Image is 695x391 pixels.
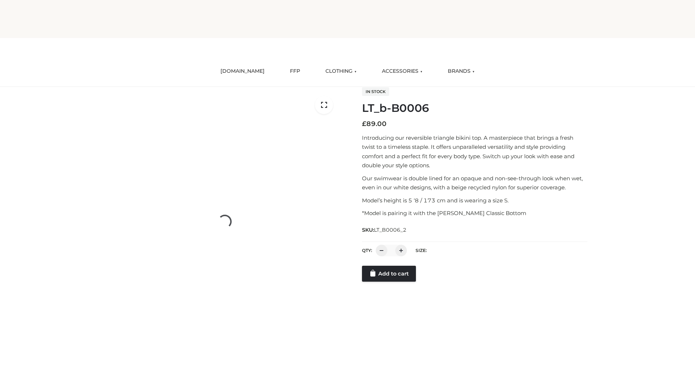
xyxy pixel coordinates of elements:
a: CLOTHING [320,63,362,79]
span: In stock [362,87,389,96]
p: Model’s height is 5 ‘8 / 173 cm and is wearing a size S. [362,196,587,205]
a: Add to cart [362,266,416,282]
label: QTY: [362,248,372,253]
p: *Model is pairing it with the [PERSON_NAME] Classic Bottom [362,209,587,218]
h1: LT_b-B0006 [362,102,587,115]
a: [DOMAIN_NAME] [215,63,270,79]
a: ACCESSORIES [376,63,428,79]
p: Our swimwear is double lined for an opaque and non-see-through look when wet, even in our white d... [362,174,587,192]
span: LT_B0006_2 [374,227,407,233]
span: SKU: [362,226,407,234]
a: FFP [285,63,306,79]
span: £ [362,120,366,128]
label: Size: [416,248,427,253]
a: BRANDS [442,63,480,79]
p: Introducing our reversible triangle bikini top. A masterpiece that brings a fresh twist to a time... [362,133,587,170]
bdi: 89.00 [362,120,387,128]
